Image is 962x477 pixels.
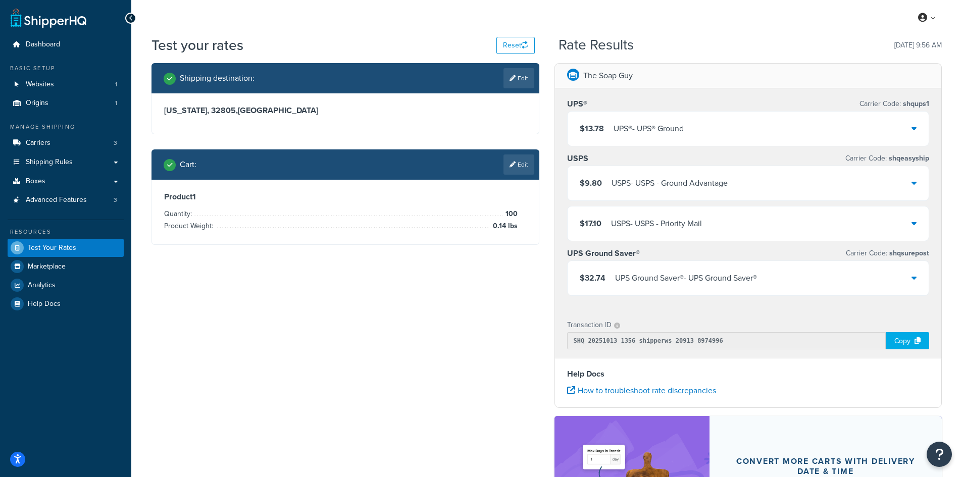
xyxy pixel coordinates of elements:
[8,35,124,54] a: Dashboard
[8,94,124,113] li: Origins
[583,69,633,83] p: The Soap Guy
[846,246,929,260] p: Carrier Code:
[503,154,534,175] a: Edit
[8,134,124,152] a: Carriers3
[8,276,124,294] a: Analytics
[114,139,117,147] span: 3
[503,208,518,220] span: 100
[580,123,604,134] span: $13.78
[164,105,527,116] h3: [US_STATE], 32805 , [GEOGRAPHIC_DATA]
[164,208,194,219] span: Quantity:
[734,456,918,476] div: Convert more carts with delivery date & time
[8,191,124,209] a: Advanced Features3
[901,98,929,109] span: shqups1
[26,139,50,147] span: Carriers
[503,68,534,88] a: Edit
[567,368,930,380] h4: Help Docs
[894,38,942,52] p: [DATE] 9:56 AM
[8,295,124,313] a: Help Docs
[164,221,216,231] span: Product Weight:
[8,123,124,131] div: Manage Shipping
[180,160,196,169] h2: Cart :
[8,64,124,73] div: Basic Setup
[559,37,634,53] h2: Rate Results
[580,272,605,284] span: $32.74
[8,191,124,209] li: Advanced Features
[8,239,124,257] a: Test Your Rates
[26,196,87,204] span: Advanced Features
[8,75,124,94] li: Websites
[927,442,952,467] button: Open Resource Center
[114,196,117,204] span: 3
[567,99,587,109] h3: UPS®
[8,75,124,94] a: Websites1
[8,257,124,276] a: Marketplace
[115,80,117,89] span: 1
[115,99,117,108] span: 1
[567,248,640,258] h3: UPS Ground Saver®
[567,318,612,332] p: Transaction ID
[26,158,73,167] span: Shipping Rules
[28,244,76,252] span: Test Your Rates
[151,35,243,55] h1: Test your rates
[612,176,728,190] div: USPS - USPS - Ground Advantage
[567,385,716,396] a: How to troubleshoot rate discrepancies
[580,177,602,189] span: $9.80
[8,228,124,236] div: Resources
[611,217,702,231] div: USPS - USPS - Priority Mail
[886,332,929,349] div: Copy
[496,37,535,54] button: Reset
[490,220,518,232] span: 0.14 lbs
[8,94,124,113] a: Origins1
[887,153,929,164] span: shqeasyship
[28,262,66,271] span: Marketplace
[580,218,601,229] span: $17.10
[8,134,124,152] li: Carriers
[567,153,588,164] h3: USPS
[180,74,255,83] h2: Shipping destination :
[887,248,929,258] span: shqsurepost
[8,153,124,172] a: Shipping Rules
[26,80,54,89] span: Websites
[28,281,56,290] span: Analytics
[615,271,757,285] div: UPS Ground Saver® - UPS Ground Saver®
[28,300,61,308] span: Help Docs
[8,172,124,191] a: Boxes
[164,192,527,202] h3: Product 1
[26,40,60,49] span: Dashboard
[26,177,45,186] span: Boxes
[845,151,929,166] p: Carrier Code:
[859,97,929,111] p: Carrier Code:
[614,122,684,136] div: UPS® - UPS® Ground
[26,99,48,108] span: Origins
